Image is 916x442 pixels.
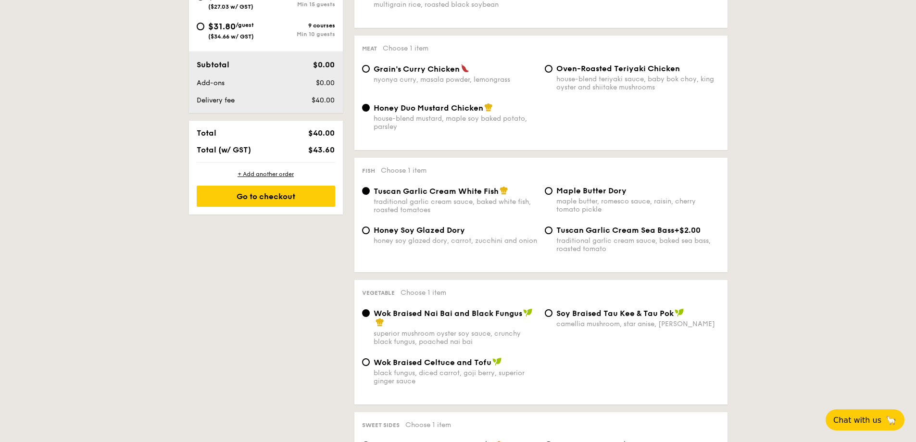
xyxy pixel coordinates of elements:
div: multigrain rice, roasted black soybean [374,0,537,9]
span: $43.60 [308,145,335,154]
span: Add-ons [197,79,225,87]
div: nyonya curry, masala powder, lemongrass [374,76,537,84]
span: +$2.00 [674,226,701,235]
span: /guest [236,22,254,28]
input: ⁠Soy Braised Tau Kee & Tau Pokcamellia mushroom, star anise, [PERSON_NAME] [545,309,552,317]
img: icon-spicy.37a8142b.svg [461,64,469,73]
input: Honey Soy Glazed Doryhoney soy glazed dory, carrot, zucchini and onion [362,227,370,234]
div: honey soy glazed dory, carrot, zucchini and onion [374,237,537,245]
input: Oven-Roasted Teriyaki Chickenhouse-blend teriyaki sauce, baby bok choy, king oyster and shiitake ... [545,65,552,73]
span: ⁠Soy Braised Tau Kee & Tau Pok [556,309,674,318]
span: ($34.66 w/ GST) [208,33,254,40]
img: icon-chef-hat.a58ddaea.svg [376,318,384,327]
span: Choose 1 item [405,421,451,429]
span: $40.00 [308,128,335,138]
span: Delivery fee [197,96,235,104]
span: Tuscan Garlic Cream White Fish [374,187,499,196]
input: Maple Butter Dorymaple butter, romesco sauce, raisin, cherry tomato pickle [545,187,552,195]
span: Meat [362,45,377,52]
img: icon-chef-hat.a58ddaea.svg [484,103,493,112]
div: traditional garlic cream sauce, baked white fish, roasted tomatoes [374,198,537,214]
div: Min 15 guests [266,1,335,8]
span: Choose 1 item [401,289,446,297]
input: Honey Duo Mustard Chickenhouse-blend mustard, maple soy baked potato, parsley [362,104,370,112]
span: Maple Butter Dory [556,186,627,195]
span: Choose 1 item [381,166,427,175]
span: Total (w/ GST) [197,145,251,154]
span: Wok Braised Celtuce and Tofu [374,358,491,367]
span: Grain's Curry Chicken [374,64,460,74]
span: Total [197,128,216,138]
span: Wok Braised Nai Bai and Black Fungus [374,309,522,318]
span: Oven-Roasted Teriyaki Chicken [556,64,680,73]
div: 9 courses [266,22,335,29]
input: Grain's Curry Chickennyonya curry, masala powder, lemongrass [362,65,370,73]
div: maple butter, romesco sauce, raisin, cherry tomato pickle [556,197,720,214]
img: icon-chef-hat.a58ddaea.svg [500,186,508,195]
span: Sweet sides [362,422,400,429]
span: $40.00 [312,96,335,104]
div: Min 10 guests [266,31,335,38]
img: icon-vegan.f8ff3823.svg [523,308,533,317]
span: Vegetable [362,290,395,296]
div: superior mushroom oyster soy sauce, crunchy black fungus, poached nai bai [374,329,537,346]
div: Go to checkout [197,186,335,207]
span: $31.80 [208,21,236,32]
div: traditional garlic cream sauce, baked sea bass, roasted tomato [556,237,720,253]
div: black fungus, diced carrot, goji berry, superior ginger sauce [374,369,537,385]
input: Wok Braised Celtuce and Tofublack fungus, diced carrot, goji berry, superior ginger sauce [362,358,370,366]
div: camellia mushroom, star anise, [PERSON_NAME] [556,320,720,328]
div: + Add another order [197,170,335,178]
div: house-blend mustard, maple soy baked potato, parsley [374,114,537,131]
input: $31.80/guest($34.66 w/ GST)9 coursesMin 10 guests [197,23,204,30]
input: Tuscan Garlic Cream White Fishtraditional garlic cream sauce, baked white fish, roasted tomatoes [362,187,370,195]
span: Subtotal [197,60,229,69]
input: Tuscan Garlic Cream Sea Bass+$2.00traditional garlic cream sauce, baked sea bass, roasted tomato [545,227,552,234]
span: Honey Soy Glazed Dory [374,226,465,235]
span: $0.00 [316,79,335,87]
span: $0.00 [313,60,335,69]
img: icon-vegan.f8ff3823.svg [492,357,502,366]
div: house-blend teriyaki sauce, baby bok choy, king oyster and shiitake mushrooms [556,75,720,91]
span: Fish [362,167,375,174]
span: Honey Duo Mustard Chicken [374,103,483,113]
span: 🦙 [885,415,897,426]
span: Choose 1 item [383,44,428,52]
span: Chat with us [833,416,881,425]
span: Tuscan Garlic Cream Sea Bass [556,226,674,235]
span: ($27.03 w/ GST) [208,3,253,10]
img: icon-vegan.f8ff3823.svg [675,308,684,317]
button: Chat with us🦙 [826,409,904,430]
input: Wok Braised Nai Bai and Black Fungussuperior mushroom oyster soy sauce, crunchy black fungus, poa... [362,309,370,317]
